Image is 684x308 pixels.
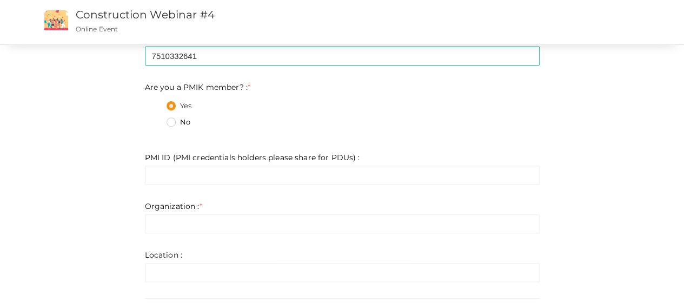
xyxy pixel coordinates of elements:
p: Online Event [76,24,418,34]
label: No [167,117,190,128]
label: Yes [167,101,191,112]
img: event2.png [44,10,68,30]
label: PMI ID (PMI credentials holders please share for PDUs) : [145,152,360,163]
label: Organization : [145,201,202,212]
label: Location : [145,250,182,260]
label: Are you a PMIK member? : [145,82,251,93]
a: Construction Webinar #4 [76,8,215,21]
input: Enter registrant phone no here. [145,47,540,65]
